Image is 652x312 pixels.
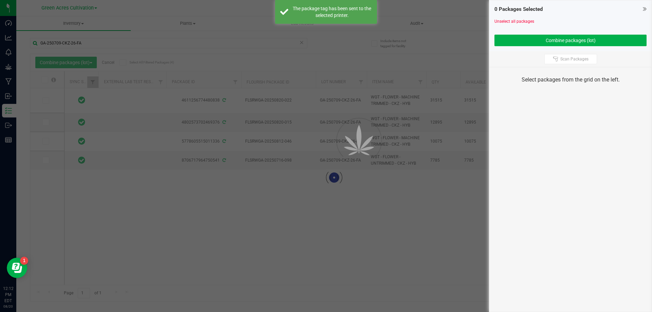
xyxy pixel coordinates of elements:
[560,56,588,62] span: Scan Packages
[494,19,534,24] a: Unselect all packages
[292,5,372,19] div: The package tag has been sent to the selected printer.
[498,76,643,84] div: Select packages from the grid on the left.
[20,257,28,265] iframe: Resource center unread badge
[7,258,27,278] iframe: Resource center
[494,35,647,46] button: Combine packages (lot)
[544,54,597,64] button: Scan Packages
